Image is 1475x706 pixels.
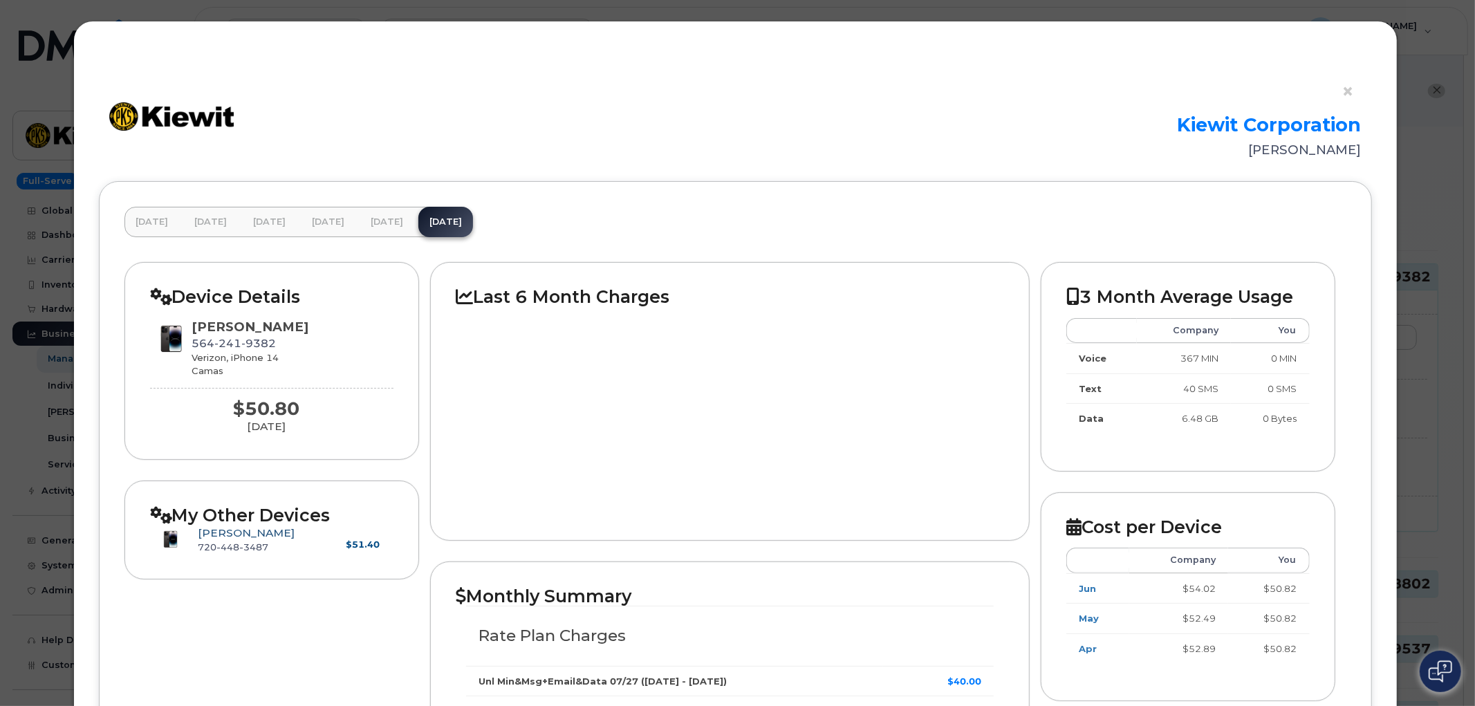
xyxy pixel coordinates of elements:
div: $51.40 [333,539,393,549]
h2: Device Details [150,288,393,307]
div: [PERSON_NAME] [192,318,308,336]
td: $50.82 [1228,633,1310,664]
strong: Voice [1079,353,1106,364]
td: $54.02 [1129,573,1228,604]
td: 367 MIN [1137,343,1231,373]
h2: Monthly Summary [456,587,1004,606]
div: $50.80 [150,399,382,419]
td: 0 Bytes [1231,403,1310,434]
img: Kiewit Corporation [109,102,234,131]
td: $52.49 [1129,603,1228,633]
a: [DATE] [183,207,238,237]
h2: Kiewit Corporation [958,115,1361,136]
a: May [1079,613,1099,624]
strong: $40.00 [947,676,981,687]
span: 3487 [239,541,268,552]
span: 241 [214,337,241,350]
span: 720 [198,541,268,552]
a: Apr [1079,643,1097,654]
th: You [1231,318,1310,343]
a: [DATE] [242,207,297,237]
h2: My Other Devices [150,506,393,526]
span: 448 [216,541,239,552]
td: 0 SMS [1231,373,1310,404]
strong: Unl Min&Msg+Email&Data 07/27 ([DATE] - [DATE]) [479,676,727,687]
span: 564 [192,337,276,350]
a: [PERSON_NAME] [198,526,295,539]
h2: Last 6 Month Charges [456,288,1004,307]
a: [DATE] [418,207,473,237]
th: Company [1137,318,1231,343]
h2: Cost per Device [1066,518,1310,537]
td: $52.89 [1129,633,1228,664]
th: Company [1129,548,1228,573]
h2: 3 Month Average Usage [1066,288,1310,307]
button: × [1342,82,1362,102]
h3: Rate Plan Charges [479,627,981,644]
td: 0 MIN [1231,343,1310,373]
th: You [1228,548,1310,573]
strong: Data [1079,413,1104,424]
a: [DATE] [301,207,355,237]
strong: Text [1079,383,1102,394]
a: [DATE] [360,207,414,237]
div: Verizon, iPhone 14 Camas [192,351,308,377]
img: Open chat [1429,660,1452,682]
td: $50.82 [1228,603,1310,633]
td: 40 SMS [1137,373,1231,404]
td: 6.48 GB [1137,403,1231,434]
td: $50.82 [1228,573,1310,604]
span: 9382 [241,337,276,350]
div: [DATE] [150,419,382,434]
a: Jun [1079,583,1096,594]
div: [PERSON_NAME] [958,141,1361,159]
